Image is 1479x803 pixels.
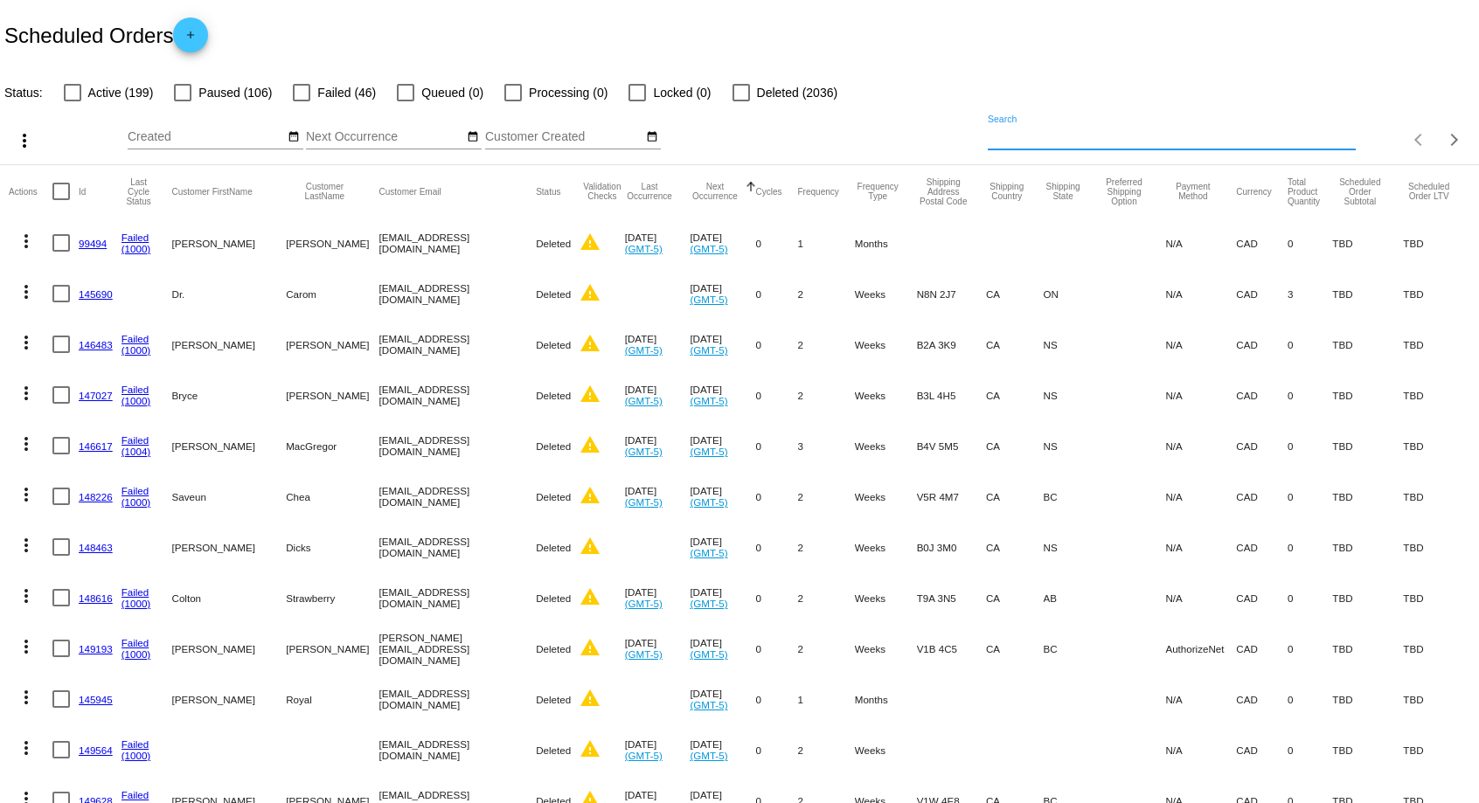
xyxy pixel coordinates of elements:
[690,218,755,268] mat-cell: [DATE]
[4,86,43,100] span: Status:
[379,319,537,370] mat-cell: [EMAIL_ADDRESS][DOMAIN_NAME]
[625,218,691,268] mat-cell: [DATE]
[690,294,727,305] a: (GMT-5)
[122,177,156,206] button: Change sorting for LastProcessingCycleId
[379,724,537,775] mat-cell: [EMAIL_ADDRESS][DOMAIN_NAME]
[1165,370,1236,420] mat-cell: N/A
[580,586,601,607] mat-icon: warning
[580,688,601,709] mat-icon: warning
[16,687,37,708] mat-icon: more_vert
[580,434,601,455] mat-icon: warning
[536,694,571,705] span: Deleted
[536,491,571,502] span: Deleted
[917,471,986,522] mat-cell: V5R 4M7
[79,491,113,502] a: 148226
[79,592,113,604] a: 148616
[79,542,113,553] a: 148463
[122,750,151,761] a: (1000)
[172,522,287,572] mat-cell: [PERSON_NAME]
[986,522,1044,572] mat-cell: CA
[986,319,1044,370] mat-cell: CA
[625,446,663,457] a: (GMT-5)
[917,319,986,370] mat-cell: B2A 3K9
[172,186,253,197] button: Change sorting for CustomerFirstName
[16,231,37,252] mat-icon: more_vert
[16,636,37,657] mat-icon: more_vert
[379,186,441,197] button: Change sorting for CustomerEmail
[1403,471,1470,522] mat-cell: TBD
[79,339,113,350] a: 146483
[855,319,917,370] mat-cell: Weeks
[1332,522,1403,572] mat-cell: TBD
[1402,122,1437,157] button: Previous page
[379,623,537,674] mat-cell: [PERSON_NAME][EMAIL_ADDRESS][DOMAIN_NAME]
[690,395,727,406] a: (GMT-5)
[536,186,560,197] button: Change sorting for Status
[286,522,378,572] mat-cell: Dicks
[1236,724,1288,775] mat-cell: CAD
[79,390,113,401] a: 147027
[4,17,208,52] h2: Scheduled Orders
[1099,177,1150,206] button: Change sorting for PreferredShippingOption
[379,370,537,420] mat-cell: [EMAIL_ADDRESS][DOMAIN_NAME]
[1165,724,1236,775] mat-cell: N/A
[580,384,601,405] mat-icon: warning
[122,496,151,508] a: (1000)
[1288,674,1332,724] mat-cell: 0
[529,82,608,103] span: Processing (0)
[1165,319,1236,370] mat-cell: N/A
[172,674,287,724] mat-cell: [PERSON_NAME]
[122,485,149,496] a: Failed
[317,82,376,103] span: Failed (46)
[1165,674,1236,724] mat-cell: N/A
[690,268,755,319] mat-cell: [DATE]
[756,370,798,420] mat-cell: 0
[625,724,691,775] mat-cell: [DATE]
[1236,370,1288,420] mat-cell: CAD
[855,471,917,522] mat-cell: Weeks
[1165,471,1236,522] mat-cell: N/A
[1332,420,1403,471] mat-cell: TBD
[122,789,149,800] a: Failed
[1165,623,1236,674] mat-cell: AuthorizeNet
[286,572,378,623] mat-cell: Strawberry
[1288,623,1332,674] mat-cell: 0
[690,496,727,508] a: (GMT-5)
[798,268,855,319] mat-cell: 2
[1236,319,1288,370] mat-cell: CAD
[690,370,755,420] mat-cell: [DATE]
[690,750,727,761] a: (GMT-5)
[536,339,571,350] span: Deleted
[88,82,154,103] span: Active (199)
[1403,623,1470,674] mat-cell: TBD
[536,542,571,553] span: Deleted
[917,522,986,572] mat-cell: B0J 3M0
[580,536,601,557] mat-icon: warning
[172,420,287,471] mat-cell: [PERSON_NAME]
[986,268,1044,319] mat-cell: CA
[1288,420,1332,471] mat-cell: 0
[580,485,601,506] mat-icon: warning
[756,319,798,370] mat-cell: 0
[855,218,917,268] mat-cell: Months
[79,186,86,197] button: Change sorting for Id
[1288,471,1332,522] mat-cell: 0
[536,643,571,654] span: Deleted
[1236,186,1272,197] button: Change sorting for CurrencyIso
[16,535,37,556] mat-icon: more_vert
[855,370,917,420] mat-cell: Weeks
[580,282,601,303] mat-icon: warning
[536,288,571,300] span: Deleted
[286,319,378,370] mat-cell: [PERSON_NAME]
[580,637,601,658] mat-icon: warning
[1044,319,1099,370] mat-cell: NS
[79,744,113,756] a: 149564
[180,29,201,50] mat-icon: add
[122,243,151,254] a: (1000)
[798,623,855,674] mat-cell: 2
[286,623,378,674] mat-cell: [PERSON_NAME]
[1044,572,1099,623] mat-cell: AB
[1288,218,1332,268] mat-cell: 0
[122,637,149,648] a: Failed
[580,165,625,218] mat-header-cell: Validation Checks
